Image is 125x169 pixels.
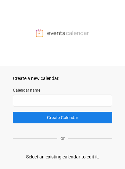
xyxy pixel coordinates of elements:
[57,135,68,142] p: or
[36,29,89,37] img: Events Calendar
[13,87,112,93] label: Calendar name
[13,112,112,123] button: Create Calendar
[26,153,99,160] div: Select an existing calendar to edit it.
[13,75,112,82] div: Create a new calendar.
